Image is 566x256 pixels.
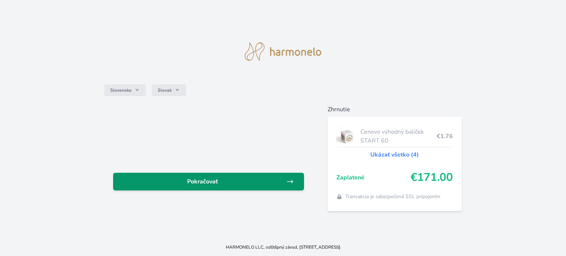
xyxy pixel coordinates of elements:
[345,193,440,200] span: Transakcia je zabezpečená SSL pripojením
[104,84,146,96] button: Slovensko
[110,87,132,93] span: Slovensko
[336,127,357,145] img: start.jpg
[437,132,453,141] span: €1.76
[245,42,321,61] img: logo.svg
[328,105,462,114] h6: Zhrnutie
[119,177,286,186] span: Pokračovať
[360,127,437,145] span: Cenovo výhodný balíček START 60
[336,173,410,182] span: Zaplatené
[410,171,453,184] span: €171.00
[158,87,172,93] span: Slovak
[113,173,304,190] a: Pokračovať
[370,150,419,159] a: Ukázať všetko (4)
[152,84,186,96] button: Slovak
